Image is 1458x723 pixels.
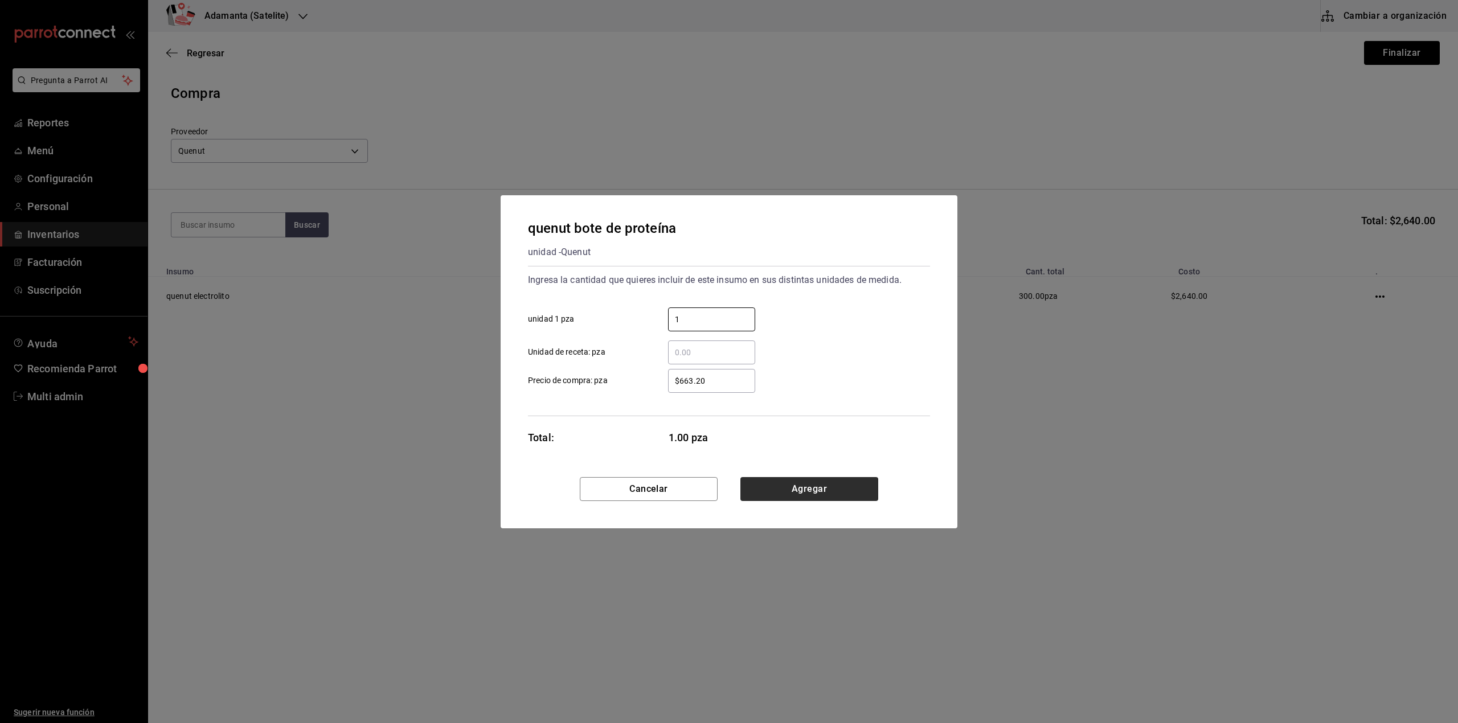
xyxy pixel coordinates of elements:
button: Cancelar [580,477,718,501]
div: quenut bote de proteína [528,218,676,239]
input: Unidad de receta: pza [668,346,755,359]
input: Precio de compra: pza [668,374,755,388]
span: Unidad de receta: pza [528,346,605,358]
div: Ingresa la cantidad que quieres incluir de este insumo en sus distintas unidades de medida. [528,271,930,289]
span: Precio de compra: pza [528,375,608,387]
span: unidad 1 pza [528,313,575,325]
div: Total: [528,430,554,445]
button: Agregar [740,477,878,501]
div: unidad - Quenut [528,243,676,261]
span: 1.00 pza [669,430,756,445]
input: unidad 1 pza [668,313,755,326]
